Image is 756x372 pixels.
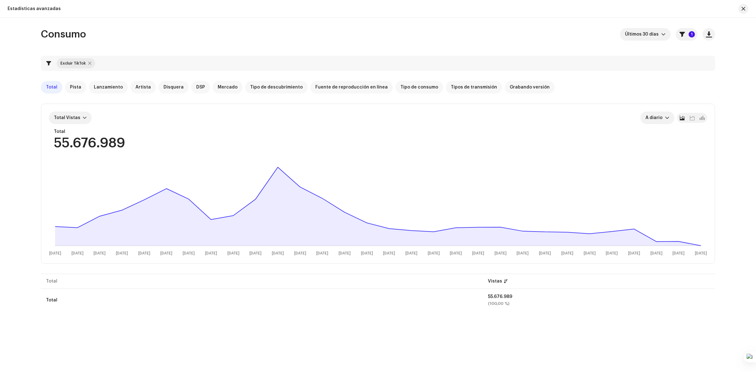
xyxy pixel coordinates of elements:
[450,251,462,255] text: [DATE]
[218,85,238,90] span: Mercado
[315,85,388,90] span: Fuente de reproducción en línea
[250,85,303,90] span: Tipo de descubrimiento
[695,251,707,255] text: [DATE]
[584,251,596,255] text: [DATE]
[116,251,128,255] text: [DATE]
[625,28,661,41] span: Últimos 30 días
[339,251,351,255] text: [DATE]
[517,251,529,255] text: [DATE]
[539,251,551,255] text: [DATE]
[451,85,497,90] span: Tipos de transmisión
[472,251,484,255] text: [DATE]
[160,251,172,255] text: [DATE]
[645,112,665,124] span: A diario
[316,251,328,255] text: [DATE]
[361,251,373,255] text: [DATE]
[249,251,261,255] text: [DATE]
[227,251,239,255] text: [DATE]
[488,295,710,299] div: 55.676.989
[163,85,184,90] span: Disquera
[673,251,684,255] text: [DATE]
[650,251,662,255] text: [DATE]
[488,301,710,306] div: (100,00 %)
[606,251,618,255] text: [DATE]
[183,251,195,255] text: [DATE]
[205,251,217,255] text: [DATE]
[628,251,640,255] text: [DATE]
[428,251,440,255] text: [DATE]
[405,251,417,255] text: [DATE]
[689,31,695,37] p-badge: 1
[94,85,123,90] span: Lanzamiento
[135,85,151,90] span: Artista
[138,251,150,255] text: [DATE]
[661,28,666,41] div: dropdown trigger
[383,251,395,255] text: [DATE]
[510,85,550,90] span: Grabando versión
[665,112,669,124] div: dropdown trigger
[676,28,697,41] button: 1
[272,251,284,255] text: [DATE]
[495,251,507,255] text: [DATE]
[196,85,205,90] span: DSP
[400,85,438,90] span: Tipo de consumo
[294,251,306,255] text: [DATE]
[54,129,125,134] div: Total
[561,251,573,255] text: [DATE]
